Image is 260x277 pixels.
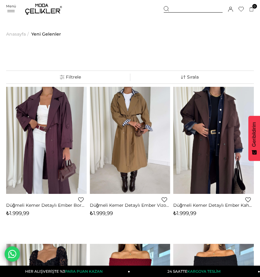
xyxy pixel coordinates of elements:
a: Düğmeli Kemer Detaylı Ember Vizon Kadın Trenç 26K014 [90,202,170,208]
a: 0 [249,7,254,12]
img: logo [25,4,62,15]
a: Favorilere Ekle [78,197,84,202]
a: 24 SAATTEKARGOYA TESLİM [130,266,260,277]
a: Filtreleme [11,71,130,83]
span: KARGOYA TESLİM [187,269,220,274]
a: Favorilere Ekle [162,197,167,202]
a: Düğmeli Kemer Detaylı Ember Bordo Kadın Trenç 26K014 [6,202,87,208]
button: Geribildirim - Show survey [248,116,260,161]
a: Düğmeli Kemer Detaylı Ember Kahve Kadın Trenç 26K014 [173,202,254,208]
span: ₺1.999,99 [6,210,29,216]
span: ₺1.999,99 [173,210,196,216]
span: Geribildirim [251,122,257,147]
img: Düğmeli Kemer Detaylı Ember Vizon Kadın Trenç 26K014 [90,87,170,194]
li: > [6,18,30,50]
a: Favorilere Ekle [245,197,251,202]
span: 0 [252,4,257,9]
img: Düğmeli Kemer Detaylı Ember Bordo Kadın Trenç 26K014 [6,87,87,194]
span: ₺1.999,99 [90,210,113,216]
span: Menü [6,4,16,8]
a: Yeni Gelenler [31,18,61,50]
a: Anasayfa [6,18,26,50]
span: PARA PUAN KAZAN [65,269,103,274]
img: Düğmeli Kemer Detaylı Ember Kahve Kadın Trenç 26K014 [173,87,254,194]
